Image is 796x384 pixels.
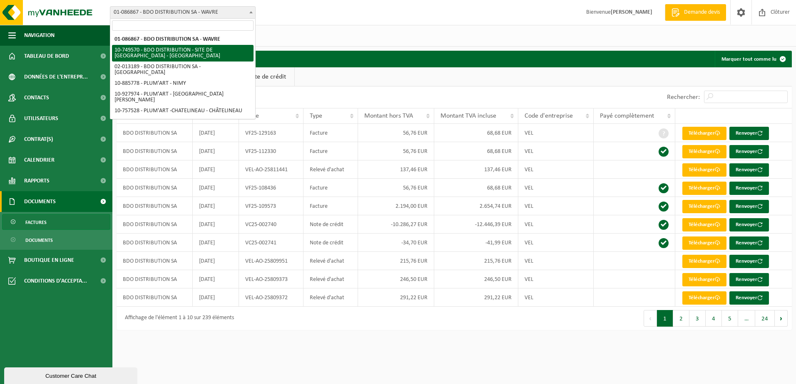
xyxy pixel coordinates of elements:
li: 10-863916 - PLUM’ART STERPENICH - ARLON [112,116,254,127]
td: 215,76 EUR [358,252,434,270]
a: Télécharger [682,200,726,213]
li: 10-757528 - PLUM'ART -CHATELINEAU - CHÂTELINEAU [112,106,254,116]
td: Note de crédit [303,215,358,234]
span: Payé complètement [600,113,654,119]
button: 3 [689,310,706,327]
td: BDO DISTRIBUTION SA [117,124,193,142]
td: VEL [518,179,594,197]
td: 291,22 EUR [434,288,518,307]
span: Code d'entreprise [525,113,573,119]
button: Marquer tout comme lu [715,51,791,67]
button: 5 [722,310,738,327]
li: 01-086867 - BDO DISTRIBUTION SA - WAVRE [112,34,254,45]
span: Demande devis [682,8,722,17]
button: Renvoyer [729,182,769,195]
td: BDO DISTRIBUTION SA [117,252,193,270]
td: 2.194,00 EUR [358,197,434,215]
span: Factures [25,214,47,230]
span: Documents [25,232,53,248]
button: Renvoyer [729,127,769,140]
a: Télécharger [682,236,726,250]
td: -34,70 EUR [358,234,434,252]
td: 56,76 EUR [358,142,434,160]
td: Relevé d'achat [303,288,358,307]
span: … [738,310,755,327]
td: VEL [518,234,594,252]
span: Contrat(s) [24,129,53,150]
td: [DATE] [193,160,239,179]
span: Documents [24,191,56,212]
button: Renvoyer [729,273,769,286]
td: BDO DISTRIBUTION SA [117,288,193,307]
button: Renvoyer [729,218,769,231]
td: Facture [303,142,358,160]
td: 246,50 EUR [434,270,518,288]
td: VF25-112330 [239,142,303,160]
td: VEL [518,270,594,288]
li: 10-749570 - BDO DISTRIBUTION - SITE DE [GEOGRAPHIC_DATA] - [GEOGRAPHIC_DATA] [112,45,254,62]
td: BDO DISTRIBUTION SA [117,179,193,197]
li: 10-927974 - PLUM'ART - [GEOGRAPHIC_DATA][PERSON_NAME] [112,89,254,106]
td: 137,46 EUR [358,160,434,179]
td: 56,76 EUR [358,179,434,197]
a: Documents [2,232,110,248]
button: 4 [706,310,722,327]
div: Affichage de l'élément 1 à 10 sur 239 éléments [121,311,234,326]
td: VEL [518,197,594,215]
button: Renvoyer [729,291,769,305]
td: VC25-002740 [239,215,303,234]
a: Télécharger [682,218,726,231]
td: VEL-AO-25809373 [239,270,303,288]
td: VEL [518,160,594,179]
button: Renvoyer [729,200,769,213]
td: 56,76 EUR [358,124,434,142]
td: 68,68 EUR [434,124,518,142]
button: 24 [755,310,775,327]
td: [DATE] [193,124,239,142]
span: Boutique en ligne [24,250,74,271]
span: Montant TVA incluse [440,113,496,119]
button: Next [775,310,788,327]
a: Télécharger [682,273,726,286]
td: BDO DISTRIBUTION SA [117,142,193,160]
a: Télécharger [682,291,726,305]
li: 02-013189 - BDO DISTRIBUTION SA - [GEOGRAPHIC_DATA] [112,62,254,78]
td: VEL [518,288,594,307]
span: Tableau de bord [24,46,69,66]
a: Télécharger [682,145,726,158]
td: Facture [303,179,358,197]
td: Relevé d'achat [303,270,358,288]
td: [DATE] [193,252,239,270]
td: 68,68 EUR [434,142,518,160]
span: Calendrier [24,150,55,170]
td: VEL-AO-25809951 [239,252,303,270]
span: Navigation [24,25,55,46]
span: Contacts [24,87,49,108]
td: [DATE] [193,234,239,252]
button: Renvoyer [729,163,769,177]
button: Renvoyer [729,236,769,250]
td: VEL [518,252,594,270]
button: 2 [673,310,689,327]
td: BDO DISTRIBUTION SA [117,197,193,215]
td: BDO DISTRIBUTION SA [117,215,193,234]
a: Télécharger [682,182,726,195]
td: VEL-AO-25809372 [239,288,303,307]
strong: [PERSON_NAME] [611,9,652,15]
td: Note de crédit [303,234,358,252]
button: Previous [644,310,657,327]
a: Note de crédit [239,67,294,86]
button: Renvoyer [729,255,769,268]
td: 137,46 EUR [434,160,518,179]
td: VF25-129163 [239,124,303,142]
td: VEL [518,215,594,234]
td: [DATE] [193,215,239,234]
td: VEL [518,142,594,160]
span: 01-086867 - BDO DISTRIBUTION SA - WAVRE [110,6,256,19]
td: Facture [303,197,358,215]
iframe: chat widget [4,366,139,384]
td: -10.286,27 EUR [358,215,434,234]
a: Télécharger [682,255,726,268]
td: [DATE] [193,179,239,197]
